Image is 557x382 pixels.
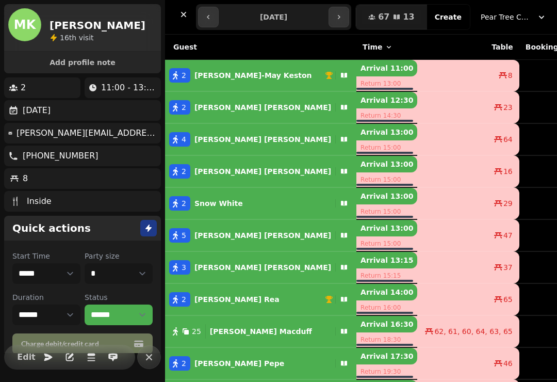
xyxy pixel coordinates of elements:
p: Arrival 17:30 [356,348,417,364]
span: 47 [503,230,513,241]
p: 2 [21,82,26,94]
span: 46 [503,358,513,369]
span: Pear Tree Cafe ([GEOGRAPHIC_DATA]) [481,12,532,22]
span: 3 [182,262,186,273]
span: 2 [182,102,186,113]
span: 2 [182,294,186,305]
p: Return 15:00 [356,172,417,187]
button: 2[PERSON_NAME] [PERSON_NAME] [165,95,356,120]
span: Create [435,13,462,21]
span: 65 [503,294,513,305]
p: [PERSON_NAME] [PERSON_NAME] [194,102,331,113]
p: [PHONE_NUMBER] [23,150,99,162]
p: [PERSON_NAME] Pepe [194,358,284,369]
p: Return 15:15 [356,268,417,283]
p: Arrival 14:00 [356,284,417,300]
span: 25 [192,326,201,337]
p: [PERSON_NAME] Rea [194,294,280,305]
p: [PERSON_NAME]-May Keston [194,70,312,81]
p: Return 18:30 [356,332,417,347]
button: Pear Tree Cafe ([GEOGRAPHIC_DATA]) [474,8,553,26]
button: 3[PERSON_NAME] [PERSON_NAME] [165,255,356,280]
span: Add profile note [17,59,149,66]
button: Add profile note [8,56,157,69]
p: 🍴 [10,195,21,208]
span: 64 [503,134,513,145]
p: 11:00 - 13:00 [101,82,157,94]
label: Start Time [12,251,80,261]
span: Time [363,42,382,52]
p: [PERSON_NAME] Macduff [210,326,312,337]
button: 4[PERSON_NAME] [PERSON_NAME] [165,127,356,152]
label: Party size [85,251,153,261]
span: 62, 61, 60, 64, 63, 65 [434,326,512,337]
p: Return 14:30 [356,108,417,123]
span: 67 [378,13,389,21]
button: Edit [16,347,37,368]
button: 2[PERSON_NAME] [PERSON_NAME] [165,159,356,184]
span: 16 [60,34,69,42]
p: Arrival 12:30 [356,92,417,108]
h2: Quick actions [12,221,91,235]
p: [PERSON_NAME][EMAIL_ADDRESS][PERSON_NAME][PERSON_NAME][DOMAIN_NAME] [17,127,157,139]
th: Guest [165,35,356,60]
span: 37 [503,262,513,273]
th: Table [417,35,519,60]
span: 23 [503,102,513,113]
span: 2 [182,358,186,369]
span: 2 [182,70,186,81]
button: 2[PERSON_NAME] Pepe [165,351,356,376]
span: 29 [503,198,513,209]
span: 5 [182,230,186,241]
span: 4 [182,134,186,145]
h2: [PERSON_NAME] [50,18,145,33]
span: 16 [503,166,513,177]
p: [PERSON_NAME] [PERSON_NAME] [194,230,331,241]
button: 2Snow White [165,191,356,216]
p: Return 15:00 [356,236,417,251]
button: Time [363,42,392,52]
p: Return 19:30 [356,364,417,379]
button: Create [427,5,470,29]
button: 2[PERSON_NAME]-May Keston [165,63,356,88]
p: Arrival 13:15 [356,252,417,268]
p: Arrival 13:00 [356,156,417,172]
span: 2 [182,198,186,209]
p: Arrival 13:00 [356,124,417,140]
p: Return 15:00 [356,204,417,219]
label: Duration [12,292,80,303]
button: 6713 [356,5,427,29]
span: 13 [403,13,414,21]
button: 2[PERSON_NAME] Rea [165,287,356,312]
p: Arrival 11:00 [356,60,417,76]
button: 5[PERSON_NAME] [PERSON_NAME] [165,223,356,248]
p: [PERSON_NAME] [PERSON_NAME] [194,262,331,273]
p: Return 15:00 [356,140,417,155]
p: Snow White [194,198,243,209]
p: visit [60,33,94,43]
p: Return 16:00 [356,300,417,315]
p: Inside [27,195,52,208]
span: th [69,34,79,42]
label: Status [85,292,153,303]
button: Charge debit/credit card [12,333,153,354]
span: MK [14,19,36,31]
span: 8 [508,70,513,81]
p: [PERSON_NAME] [PERSON_NAME] [194,166,331,177]
p: Arrival 13:00 [356,188,417,204]
p: 8 [23,172,28,185]
span: Charge debit/credit card [21,340,132,347]
span: 2 [182,166,186,177]
p: [PERSON_NAME] [PERSON_NAME] [194,134,331,145]
p: [DATE] [23,104,51,117]
p: Arrival 16:30 [356,316,417,332]
span: Edit [20,353,32,361]
p: Return 13:00 [356,76,417,91]
button: 25[PERSON_NAME] Macduff [165,319,356,344]
p: Arrival 13:00 [356,220,417,236]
